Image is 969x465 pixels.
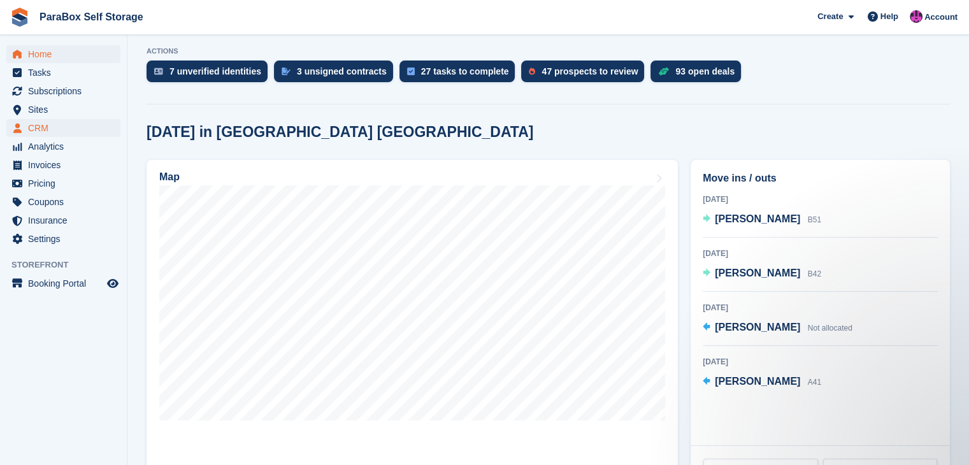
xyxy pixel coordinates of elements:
[6,193,120,211] a: menu
[28,175,104,192] span: Pricing
[715,376,800,387] span: [PERSON_NAME]
[28,193,104,211] span: Coupons
[28,119,104,137] span: CRM
[703,356,938,368] div: [DATE]
[147,124,533,141] h2: [DATE] in [GEOGRAPHIC_DATA] [GEOGRAPHIC_DATA]
[28,211,104,229] span: Insurance
[28,82,104,100] span: Subscriptions
[6,64,120,82] a: menu
[880,10,898,23] span: Help
[6,101,120,118] a: menu
[703,194,938,205] div: [DATE]
[28,45,104,63] span: Home
[817,10,843,23] span: Create
[169,66,261,76] div: 7 unverified identities
[6,275,120,292] a: menu
[703,320,852,336] a: [PERSON_NAME] Not allocated
[715,322,800,333] span: [PERSON_NAME]
[11,259,127,271] span: Storefront
[6,138,120,155] a: menu
[6,45,120,63] a: menu
[105,276,120,291] a: Preview store
[808,378,821,387] span: A41
[421,66,509,76] div: 27 tasks to complete
[297,66,387,76] div: 3 unsigned contracts
[28,230,104,248] span: Settings
[658,67,669,76] img: deal-1b604bf984904fb50ccaf53a9ad4b4a5d6e5aea283cecdc64d6e3604feb123c2.svg
[6,119,120,137] a: menu
[6,156,120,174] a: menu
[703,171,938,186] h2: Move ins / outs
[6,230,120,248] a: menu
[28,275,104,292] span: Booking Portal
[924,11,958,24] span: Account
[28,64,104,82] span: Tasks
[6,82,120,100] a: menu
[703,374,821,390] a: [PERSON_NAME] A41
[159,171,180,183] h2: Map
[542,66,638,76] div: 47 prospects to review
[34,6,148,27] a: ParaBox Self Storage
[529,68,535,75] img: prospect-51fa495bee0391a8d652442698ab0144808aea92771e9ea1ae160a38d050c398.svg
[154,68,163,75] img: verify_identity-adf6edd0f0f0b5bbfe63781bf79b02c33cf7c696d77639b501bdc392416b5a36.svg
[910,10,922,23] img: Paul Wolfson
[703,211,821,228] a: [PERSON_NAME] B51
[808,324,852,333] span: Not allocated
[715,213,800,224] span: [PERSON_NAME]
[808,269,821,278] span: B42
[28,138,104,155] span: Analytics
[28,101,104,118] span: Sites
[715,268,800,278] span: [PERSON_NAME]
[703,266,821,282] a: [PERSON_NAME] B42
[407,68,415,75] img: task-75834270c22a3079a89374b754ae025e5fb1db73e45f91037f5363f120a921f8.svg
[6,211,120,229] a: menu
[10,8,29,27] img: stora-icon-8386f47178a22dfd0bd8f6a31ec36ba5ce8667c1dd55bd0f319d3a0aa187defe.svg
[703,302,938,313] div: [DATE]
[274,61,399,89] a: 3 unsigned contracts
[282,68,291,75] img: contract_signature_icon-13c848040528278c33f63329250d36e43548de30e8caae1d1a13099fd9432cc5.svg
[675,66,735,76] div: 93 open deals
[6,175,120,192] a: menu
[28,156,104,174] span: Invoices
[147,47,950,55] p: ACTIONS
[703,248,938,259] div: [DATE]
[808,215,821,224] span: B51
[147,61,274,89] a: 7 unverified identities
[650,61,747,89] a: 93 open deals
[521,61,650,89] a: 47 prospects to review
[399,61,522,89] a: 27 tasks to complete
